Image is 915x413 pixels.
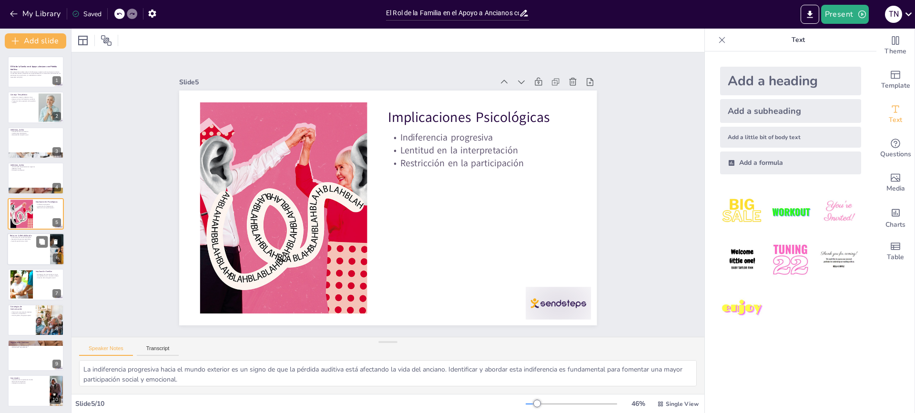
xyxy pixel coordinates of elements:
button: My Library [7,6,65,21]
div: 1 [52,76,61,85]
div: 2 [52,112,61,121]
p: Seguimiento Continuo [10,341,61,344]
p: [MEDICAL_DATA] [10,164,61,167]
div: Add a heading [720,67,861,95]
p: Mejora de la autoestima [10,380,47,382]
div: 10 [50,395,61,404]
span: Template [881,81,910,91]
div: 5 [52,218,61,227]
div: 5 [8,198,64,230]
div: 3 [52,147,61,156]
p: Text [730,29,867,51]
p: Uso de gestos y lenguaje corporal [10,314,33,316]
p: Lentitud en la interpretación [426,194,438,382]
p: Dificultades de comunicación [10,131,61,132]
img: 6.jpeg [817,238,861,282]
div: Slide 5 / 10 [75,399,526,408]
img: 5.jpeg [768,238,813,282]
div: 9 [52,360,61,368]
img: 4.jpeg [720,238,764,282]
div: T n [885,6,902,23]
button: Duplicate Slide [36,236,48,247]
p: Dificultad en el manejo de prótesis [10,237,47,239]
div: 7 [8,269,64,300]
div: Change the overall theme [876,29,915,63]
p: Técnicas de comunicación efectivas [10,311,33,313]
button: Add slide [5,33,66,49]
div: 6 [7,233,64,265]
p: Ajuste del plan de tratamiento [10,345,61,347]
p: Implicaciones Psicológicas [456,194,475,382]
span: Media [886,183,905,194]
img: 1.jpeg [720,190,764,234]
textarea: La indiferencia progresiva hacia el mundo exterior es un signo de que la pérdida auditiva está af... [79,360,697,386]
span: Position [101,35,112,46]
p: Indiferencia progresiva [36,203,61,205]
p: Lentitud en la interpretación [36,205,61,207]
p: Estrategias de Comunicación [10,305,33,311]
img: 3.jpeg [817,190,861,234]
span: Text [889,115,902,125]
p: Importancia de la implicación familiar [10,379,47,381]
p: Generated with [URL] [10,76,61,78]
p: Esta presentación explora cómo la familia juega un papel crucial en el apoyo a ancianos con pérdi... [10,71,61,76]
div: 8 [8,304,64,336]
div: Add images, graphics, shapes or video [876,166,915,200]
p: Conclusión [10,376,47,379]
div: Add a table [876,234,915,269]
div: Layout [75,33,91,48]
p: [MEDICAL_DATA] [10,129,61,131]
span: Table [887,252,904,262]
div: Add text boxes [876,97,915,131]
p: Restricción en la participación [36,207,61,209]
p: Necesidad de conexión social [10,134,61,136]
p: Paciencia y comprensión [10,312,33,314]
div: Add ready made slides [876,63,915,97]
p: Fomento de la integración social [36,277,61,279]
p: Identificación de pensamientos negativos [10,166,61,168]
div: 3 [8,127,64,159]
p: Restricción en la participación [413,194,426,382]
img: 2.jpeg [768,190,813,234]
input: Insert title [386,6,519,20]
div: 10 [8,375,64,406]
div: Add a formula [720,151,861,174]
div: 8 [52,324,61,333]
p: Activación conductual [10,170,61,171]
span: Questions [880,149,911,160]
p: Evaluación integral y objetivos claros [10,96,36,98]
p: Implicaciones Psicológicas [36,200,61,203]
button: Speaker Notes [79,345,133,356]
p: [MEDICAL_DATA] [10,168,61,170]
button: Present [821,5,869,24]
div: 6 [53,253,61,262]
span: Single View [666,400,699,408]
p: Retos en la Rehabilitación [10,234,47,237]
p: Necesidad de sesiones extendidas [10,239,47,241]
div: 4 [52,183,61,191]
img: 7.jpeg [720,286,764,331]
p: Indiferencia progresiva [438,194,451,382]
p: Revisiones periódicas [10,343,61,345]
button: Transcript [137,345,179,356]
div: Add charts and graphs [876,200,915,234]
p: Identificación de problemas [10,347,61,349]
div: Get real-time input from your audience [876,131,915,166]
div: 7 [52,289,61,298]
span: Charts [885,220,905,230]
button: Export to PowerPoint [801,5,819,24]
span: Theme [884,46,906,57]
div: Add a subheading [720,99,861,123]
div: 46 % [627,399,650,408]
p: Promoción de la aceptación de la pérdida auditiva [10,100,36,103]
p: Apoyo en el uso de dispositivos auditivos [10,98,36,100]
div: 1 [8,56,64,88]
strong: El Rol de la Familia en el Apoyo a Ancianos con Pérdida Auditiva [10,65,57,71]
button: T n [885,5,902,24]
p: Implicaciones psicológicas [10,132,61,134]
div: 9 [8,340,64,371]
p: Integración social activa [10,382,47,384]
button: Delete Slide [50,236,61,247]
p: Implicación Familiar [36,270,61,273]
p: Estrategias de comunicación en casa [36,273,61,275]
